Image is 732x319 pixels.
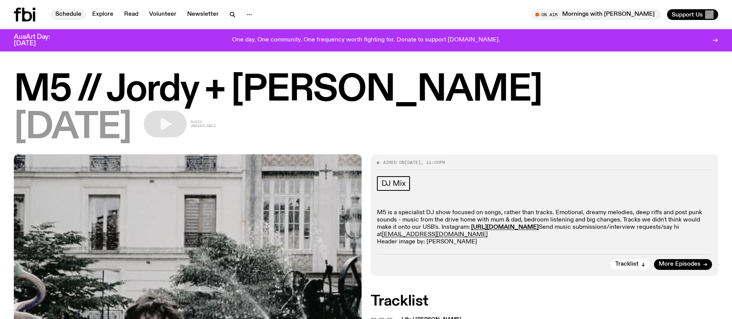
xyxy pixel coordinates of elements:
span: DJ Mix [382,179,406,188]
span: , 11:00pm [421,159,445,165]
button: Support Us [667,9,718,20]
a: [EMAIL_ADDRESS][DOMAIN_NAME] [382,231,488,238]
a: Explore [88,9,118,20]
h2: Tracklist [371,294,719,308]
span: Aired on [383,159,405,165]
h1: M5 // Jordy + [PERSON_NAME] [14,73,718,107]
button: On AirMornings with [PERSON_NAME] [531,9,661,20]
h3: AusArt Day: [DATE] [14,34,63,47]
span: [DATE] [405,159,421,165]
a: DJ Mix [377,176,410,191]
span: Support Us [672,11,703,18]
span: [DATE] [14,111,131,145]
a: Read [120,9,143,20]
p: M5 is a specialist DJ show focused on songs, rather than tracks. Emotional, dreamy melodies, deep... [377,209,712,246]
a: Newsletter [183,9,223,20]
span: More Episodes [659,261,700,267]
button: Tracklist [611,259,650,270]
span: Audio unavailable [191,120,216,128]
span: Tracklist [615,261,639,267]
a: [URL][DOMAIN_NAME] [471,224,539,230]
a: Volunteer [144,9,181,20]
a: Schedule [51,9,86,20]
a: More Episodes [654,259,712,270]
p: One day. One community. One frequency worth fighting for. Donate to support [DOMAIN_NAME]. [232,37,500,44]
